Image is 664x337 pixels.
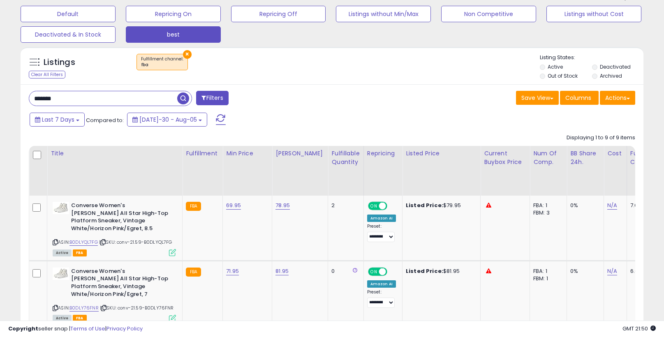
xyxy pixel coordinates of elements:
a: B0DLY76FNR [69,305,99,312]
div: Amazon AI [367,280,396,288]
span: OFF [386,203,399,210]
b: Listed Price: [406,201,443,209]
a: N/A [607,201,617,210]
div: FBA: 1 [533,268,560,275]
p: Listing States: [540,54,643,62]
b: Converse Women's [PERSON_NAME] All Star High-Top Platform Sneaker, Vintage White/Horizon Pink/Egr... [71,268,171,300]
div: 7.08 [630,202,659,209]
div: Clear All Filters [29,71,65,78]
div: $79.95 [406,202,474,209]
button: Listings without Cost [546,6,641,22]
div: FBM: 3 [533,209,560,217]
span: Fulfillment channel : [141,56,183,68]
button: Save View [516,91,559,105]
div: BB Share 24h. [570,149,600,166]
a: Terms of Use [70,325,105,332]
div: $81.95 [406,268,474,275]
div: seller snap | | [8,325,143,333]
div: Preset: [367,224,396,242]
b: Converse Women's [PERSON_NAME] All Star High-Top Platform Sneaker, Vintage White/Horizon Pink/Egr... [71,202,171,234]
div: Fulfillment [186,149,219,158]
b: Listed Price: [406,267,443,275]
label: Archived [600,72,622,79]
h5: Listings [44,57,75,68]
span: Compared to: [86,116,124,124]
span: 2025-08-14 21:50 GMT [622,325,656,332]
div: 0% [570,202,597,209]
div: Repricing [367,149,399,158]
div: Min Price [226,149,268,158]
div: [PERSON_NAME] [275,149,324,158]
div: Current Buybox Price [484,149,526,166]
span: | SKU: conv-21.59-B0DLY76FNR [100,305,174,311]
small: FBA [186,268,201,277]
button: Columns [560,91,599,105]
button: best [126,26,221,43]
div: Listed Price [406,149,477,158]
div: Displaying 1 to 9 of 9 items [567,134,635,142]
div: Title [51,149,179,158]
div: Num of Comp. [533,149,563,166]
button: Filters [196,91,228,105]
button: [DATE]-30 - Aug-05 [127,113,207,127]
span: OFF [386,268,399,275]
div: Amazon AI [367,215,396,222]
span: [DATE]-30 - Aug-05 [139,115,197,124]
label: Active [548,63,563,70]
img: 31Fe0EIUArL._SL40_.jpg [53,268,69,280]
span: All listings currently available for purchase on Amazon [53,249,72,256]
button: Repricing On [126,6,221,22]
a: 81.95 [275,267,289,275]
div: 0% [570,268,597,275]
button: Last 7 Days [30,113,85,127]
div: ASIN: [53,202,176,255]
span: Last 7 Days [42,115,74,124]
button: Default [21,6,116,22]
small: FBA [186,202,201,211]
div: FBA: 1 [533,202,560,209]
div: FBM: 1 [533,275,560,282]
img: 31Fe0EIUArL._SL40_.jpg [53,202,69,214]
button: Actions [600,91,635,105]
div: 0 [331,268,357,275]
span: ON [369,268,379,275]
label: Deactivated [600,63,631,70]
button: Listings without Min/Max [336,6,431,22]
div: fba [141,62,183,68]
a: N/A [607,267,617,275]
a: B0DLYQL7FG [69,239,98,246]
span: ON [369,203,379,210]
div: Fulfillment Cost [630,149,662,166]
a: 71.95 [226,267,239,275]
div: 6.62 [630,268,659,275]
button: × [183,50,192,59]
div: Cost [607,149,623,158]
div: 2 [331,202,357,209]
div: Fulfillable Quantity [331,149,360,166]
div: Preset: [367,289,396,308]
button: Repricing Off [231,6,326,22]
span: Columns [565,94,591,102]
button: Deactivated & In Stock [21,26,116,43]
a: Privacy Policy [106,325,143,332]
strong: Copyright [8,325,38,332]
button: Non Competitive [441,6,536,22]
label: Out of Stock [548,72,578,79]
a: 78.95 [275,201,290,210]
a: 69.95 [226,201,241,210]
span: | SKU: conv-21.59-B0DLYQL7FG [99,239,172,245]
span: FBA [73,249,87,256]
